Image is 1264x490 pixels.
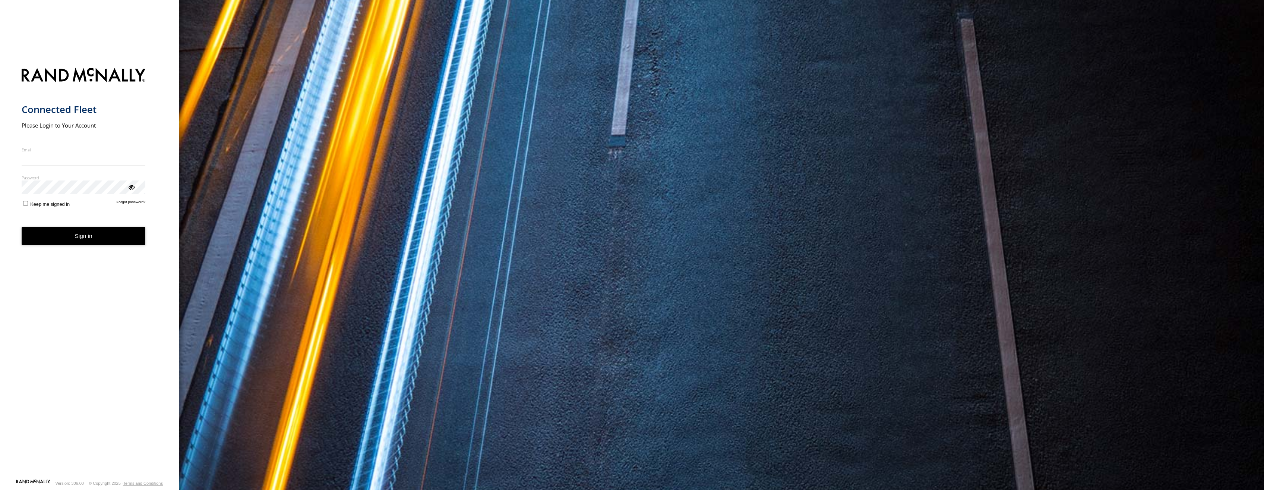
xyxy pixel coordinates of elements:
a: Visit our Website [16,480,50,487]
div: ViewPassword [127,183,135,191]
a: Terms and Conditions [123,481,163,486]
a: Forgot password? [117,200,146,207]
h1: Connected Fleet [22,103,146,116]
label: Email [22,147,146,153]
div: © Copyright 2025 - [89,481,163,486]
img: Rand McNally [22,66,146,85]
input: Keep me signed in [23,201,28,206]
label: Password [22,175,146,180]
span: Keep me signed in [30,201,70,207]
form: main [22,63,158,479]
div: Version: 306.00 [56,481,84,486]
h2: Please Login to Your Account [22,122,146,129]
button: Sign in [22,227,146,245]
